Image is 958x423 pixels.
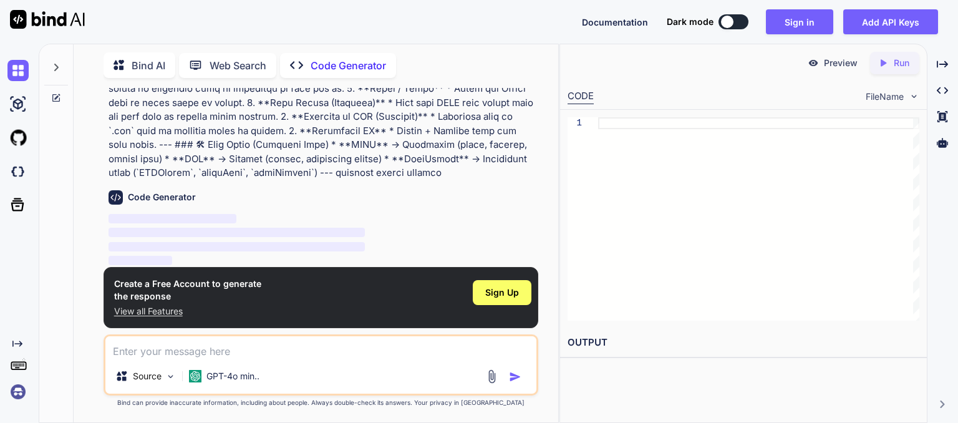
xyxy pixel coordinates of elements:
[10,10,85,29] img: Bind AI
[114,305,261,318] p: View all Features
[568,117,582,129] div: 1
[133,370,162,382] p: Source
[206,370,259,382] p: GPT-4o min..
[824,57,858,69] p: Preview
[109,242,365,251] span: ‌
[843,9,938,34] button: Add API Keys
[485,286,519,299] span: Sign Up
[485,369,499,384] img: attachment
[311,58,386,73] p: Code Generator
[165,371,176,382] img: Pick Models
[7,161,29,182] img: darkCloudIdeIcon
[909,91,919,102] img: chevron down
[582,16,648,29] button: Documentation
[667,16,714,28] span: Dark mode
[189,370,201,382] img: GPT-4o mini
[866,90,904,103] span: FileName
[128,191,196,203] h6: Code Generator
[509,371,521,383] img: icon
[7,127,29,148] img: githubLight
[132,58,165,73] p: Bind AI
[766,9,833,34] button: Sign in
[109,214,237,223] span: ‌
[894,57,909,69] p: Run
[210,58,266,73] p: Web Search
[7,60,29,81] img: chat
[7,381,29,402] img: signin
[560,328,927,357] h2: OUTPUT
[808,57,819,69] img: preview
[114,278,261,303] h1: Create a Free Account to generate the response
[104,398,538,407] p: Bind can provide inaccurate information, including about people. Always double-check its answers....
[109,256,173,265] span: ‌
[7,94,29,115] img: ai-studio
[568,89,594,104] div: CODE
[109,228,365,237] span: ‌
[582,17,648,27] span: Documentation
